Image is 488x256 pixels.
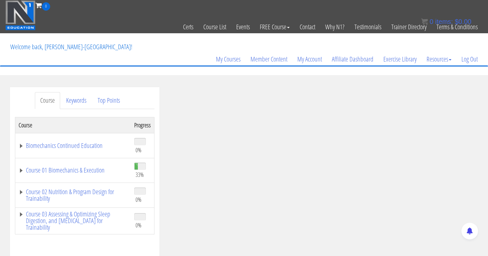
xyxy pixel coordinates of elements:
a: 0 items: $0.00 [421,18,471,25]
img: n1-education [5,0,36,30]
a: Resources [422,43,456,75]
a: Testimonials [349,11,386,43]
span: 0% [136,196,142,203]
a: Course 03 Assessing & Optimizing Sleep Digestion, and [MEDICAL_DATA] for Trainability [19,211,128,231]
img: icon11.png [421,18,428,25]
a: Course [35,92,60,109]
a: Certs [178,11,198,43]
span: 0 [430,18,433,25]
a: Why N1? [320,11,349,43]
a: Course 02 Nutrition & Program Design for Trainability [19,189,128,202]
th: Progress [131,117,154,133]
a: FREE Course [255,11,295,43]
a: Events [231,11,255,43]
a: Log Out [456,43,483,75]
bdi: 0.00 [455,18,471,25]
a: Member Content [245,43,292,75]
a: Affiliate Dashboard [327,43,378,75]
a: Trainer Directory [386,11,432,43]
a: Exercise Library [378,43,422,75]
span: 0 [42,2,50,11]
span: 0% [136,221,142,229]
p: Welcome back, [PERSON_NAME]-[GEOGRAPHIC_DATA]! [5,34,137,60]
span: 33% [136,171,144,178]
a: Top Points [92,92,125,109]
a: Course List [198,11,231,43]
a: Contact [295,11,320,43]
a: Course 01 Biomechanics & Execution [19,167,128,174]
a: Keywords [61,92,92,109]
th: Course [15,117,131,133]
a: 0 [36,1,50,10]
a: Biomechanics Continued Education [19,142,128,149]
a: Terms & Conditions [432,11,483,43]
a: My Account [292,43,327,75]
span: $ [455,18,458,25]
span: 0% [136,146,142,154]
a: My Courses [211,43,245,75]
span: items: [435,18,453,25]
